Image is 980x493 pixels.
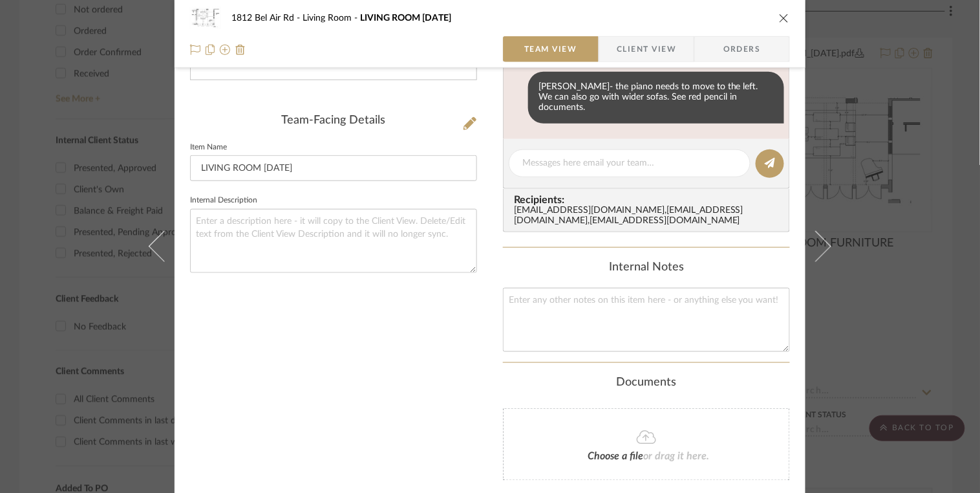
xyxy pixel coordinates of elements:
div: [EMAIL_ADDRESS][DOMAIN_NAME] , [EMAIL_ADDRESS][DOMAIN_NAME] , [EMAIL_ADDRESS][DOMAIN_NAME] [514,206,784,226]
span: Choose a file [588,452,643,462]
span: Recipients: [514,194,784,206]
div: [PERSON_NAME]- the piano needs to move to the left. We can also go with wider sofas. See red penc... [528,72,784,124]
img: 929657d1-2371-4ebf-8cee-96bd18256fa9_48x40.jpg [190,5,221,31]
span: or drag it here. [643,452,709,462]
div: Team-Facing Details [190,114,477,128]
div: Documents [503,376,790,390]
div: Internal Notes [503,261,790,275]
label: Internal Description [190,197,257,204]
label: Item Name [190,144,227,151]
span: 1812 Bel Air Rd [231,14,303,23]
span: LIVING ROOM [DATE] [360,14,451,23]
span: Orders [709,36,775,62]
span: Living Room [303,14,360,23]
input: Enter Item Name [190,155,477,181]
button: close [778,12,790,24]
img: Remove from project [235,45,246,55]
span: Team View [524,36,577,62]
span: Client View [617,36,676,62]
